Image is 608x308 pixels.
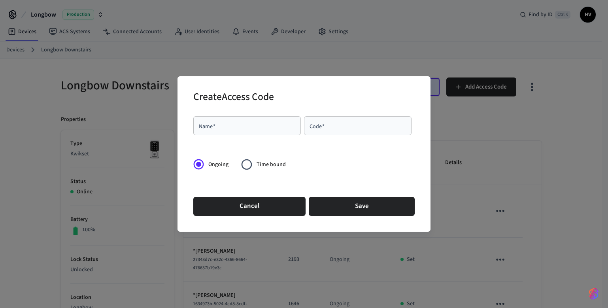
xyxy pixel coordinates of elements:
button: Cancel [193,197,306,216]
img: SeamLogoGradient.69752ec5.svg [589,287,599,300]
span: Time bound [257,161,286,169]
h2: Create Access Code [193,86,274,110]
span: Ongoing [208,161,228,169]
button: Save [309,197,415,216]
